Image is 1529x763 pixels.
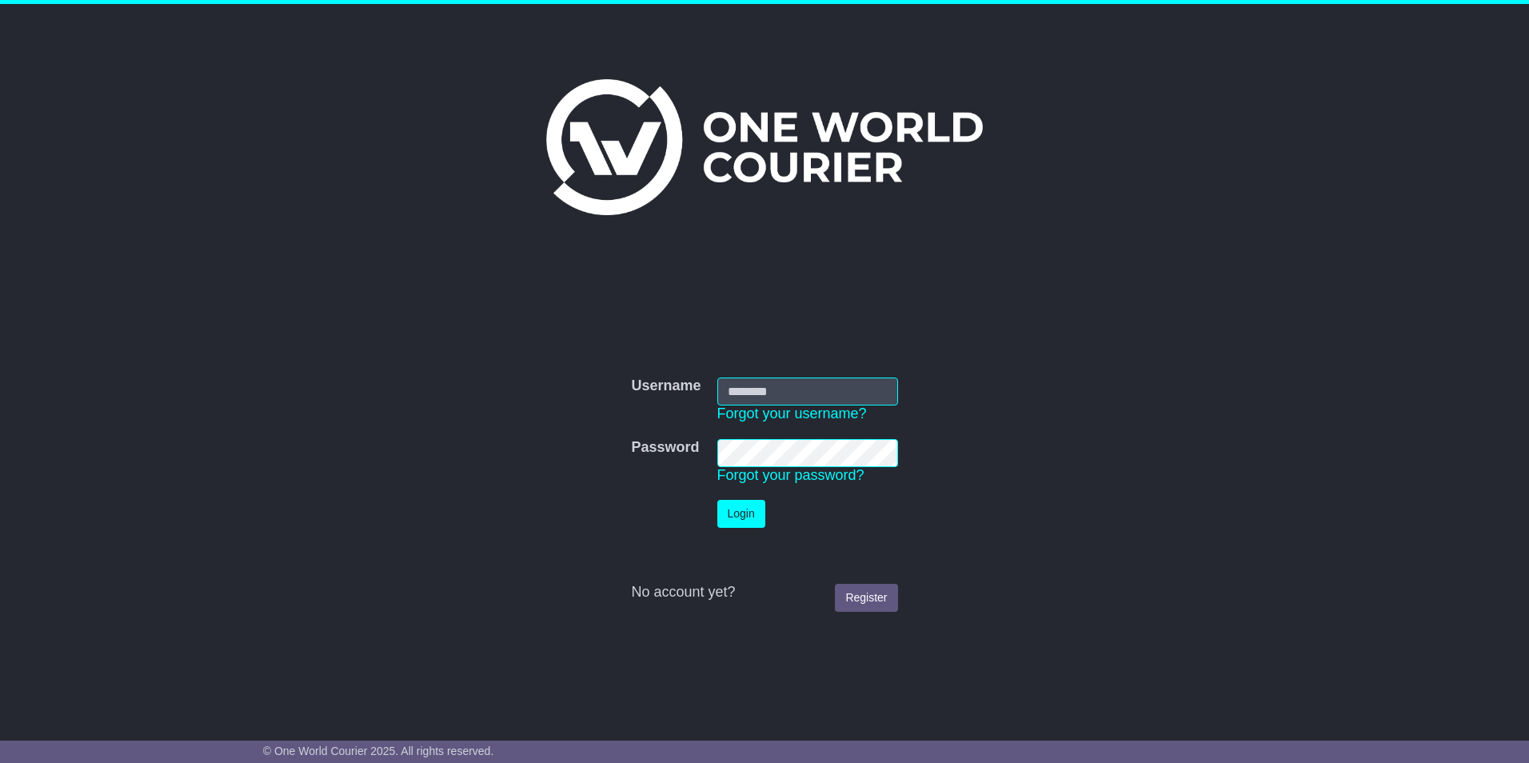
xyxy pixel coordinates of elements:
div: No account yet? [631,584,897,601]
a: Register [835,584,897,612]
img: One World [546,79,983,215]
label: Password [631,439,699,457]
span: © One World Courier 2025. All rights reserved. [263,745,494,757]
a: Forgot your username? [717,405,867,421]
label: Username [631,378,701,395]
button: Login [717,500,765,528]
a: Forgot your password? [717,467,864,483]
